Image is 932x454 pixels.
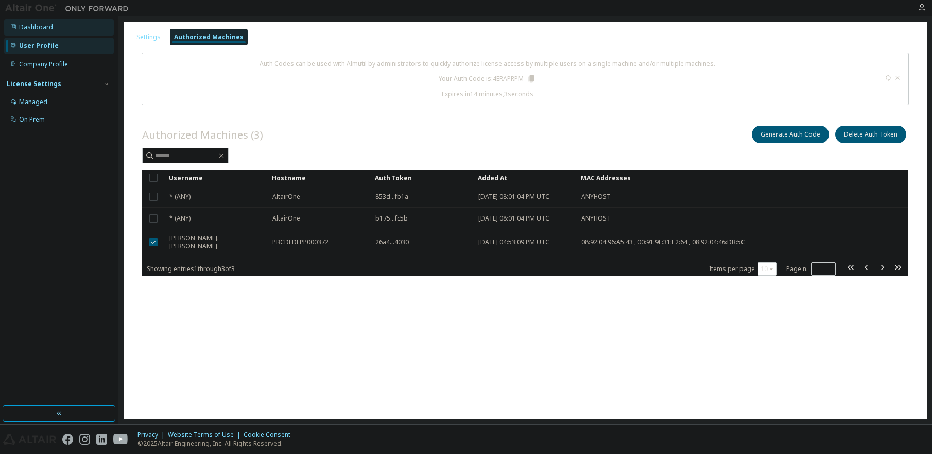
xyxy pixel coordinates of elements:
span: 08:92:04:96:A5:43 , 00:91:9E:31:E2:64 , 08:92:04:46:DB:5C [581,238,745,246]
p: Expires in 14 minutes, 3 seconds [148,90,827,98]
p: Auth Codes can be used with Almutil by administrators to quickly authorize license access by mult... [148,59,827,68]
span: PBCDEDLPP000372 [272,238,329,246]
div: Hostname [272,170,367,186]
button: Generate Auth Code [752,126,829,143]
div: Authorized Machines [174,33,244,41]
div: Added At [478,170,573,186]
div: MAC Addresses [581,170,800,186]
span: Page n. [786,262,836,276]
img: altair_logo.svg [3,434,56,445]
span: AltairOne [272,214,300,223]
p: © 2025 Altair Engineering, Inc. All Rights Reserved. [137,439,297,448]
span: [PERSON_NAME].[PERSON_NAME] [169,234,263,250]
span: * (ANY) [169,193,191,201]
img: instagram.svg [79,434,90,445]
div: Auth Token [375,170,470,186]
span: [DATE] 08:01:04 PM UTC [478,193,549,201]
p: Your Auth Code is: 4ERAPRPM [439,74,536,83]
span: * (ANY) [169,214,191,223]
div: License Settings [7,80,61,88]
div: Privacy [137,431,168,439]
span: 853d...fb1a [375,193,408,201]
span: Showing entries 1 through 3 of 3 [147,264,235,273]
span: [DATE] 04:53:09 PM UTC [478,238,549,246]
span: b175...fc5b [375,214,408,223]
img: linkedin.svg [96,434,107,445]
span: AltairOne [272,193,300,201]
span: ANYHOST [581,193,611,201]
button: Delete Auth Token [835,126,906,143]
span: 26a4...4030 [375,238,409,246]
span: [DATE] 08:01:04 PM UTC [478,214,549,223]
img: Altair One [5,3,134,13]
div: Dashboard [19,23,53,31]
div: Website Terms of Use [168,431,244,439]
div: Settings [136,33,161,41]
div: Company Profile [19,60,68,69]
button: 10 [761,265,774,273]
img: facebook.svg [62,434,73,445]
div: Username [169,170,264,186]
div: Cookie Consent [244,431,297,439]
img: youtube.svg [113,434,128,445]
div: User Profile [19,42,59,50]
div: Managed [19,98,47,106]
span: Items per page [709,262,777,276]
span: ANYHOST [581,214,611,223]
div: On Prem [19,115,45,124]
span: Authorized Machines (3) [142,127,263,142]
